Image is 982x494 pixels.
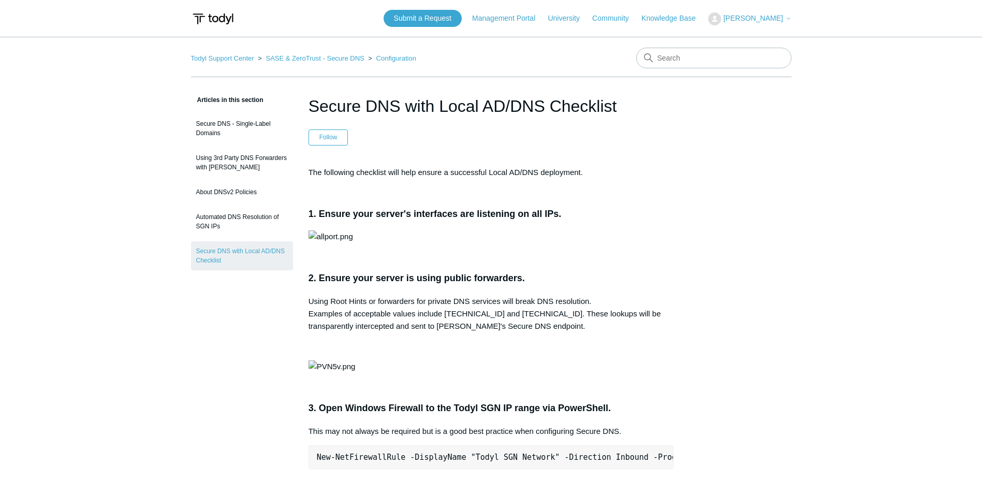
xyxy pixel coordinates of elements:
[191,182,293,202] a: About DNSv2 Policies
[723,14,783,22] span: [PERSON_NAME]
[191,207,293,236] a: Automated DNS Resolution of SGN IPs
[376,54,416,62] a: Configuration
[309,295,674,332] p: Using Root Hints or forwarders for private DNS services will break DNS resolution. Examples of ac...
[266,54,364,62] a: SASE & ZeroTrust - Secure DNS
[309,401,674,416] h3: 3. Open Windows Firewall to the Todyl SGN IP range via PowerShell.
[472,13,546,24] a: Management Portal
[191,114,293,143] a: Secure DNS - Single-Label Domains
[191,148,293,177] a: Using 3rd Party DNS Forwarders with [PERSON_NAME]
[592,13,639,24] a: Community
[384,10,462,27] a: Submit a Request
[366,54,416,62] li: Configuration
[641,13,706,24] a: Knowledge Base
[309,445,674,469] pre: New-NetFirewallRule -DisplayName "Todyl SGN Network" -Direction Inbound -Program Any -LocalAddres...
[309,271,674,286] h3: 2. Ensure your server is using public forwarders.
[636,48,792,68] input: Search
[191,54,254,62] a: Todyl Support Center
[309,94,674,119] h1: Secure DNS with Local AD/DNS Checklist
[191,9,235,28] img: Todyl Support Center Help Center home page
[548,13,590,24] a: University
[309,166,674,179] p: The following checklist will help ensure a successful Local AD/DNS deployment.
[191,54,256,62] li: Todyl Support Center
[191,96,263,104] span: Articles in this section
[309,129,348,145] button: Follow Article
[309,425,674,438] p: This may not always be required but is a good best practice when configuring Secure DNS.
[256,54,366,62] li: SASE & ZeroTrust - Secure DNS
[309,230,353,243] img: allport.png
[191,241,293,270] a: Secure DNS with Local AD/DNS Checklist
[708,12,791,25] button: [PERSON_NAME]
[309,360,356,373] img: PVN5v.png
[309,207,674,222] h3: 1. Ensure your server's interfaces are listening on all IPs.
